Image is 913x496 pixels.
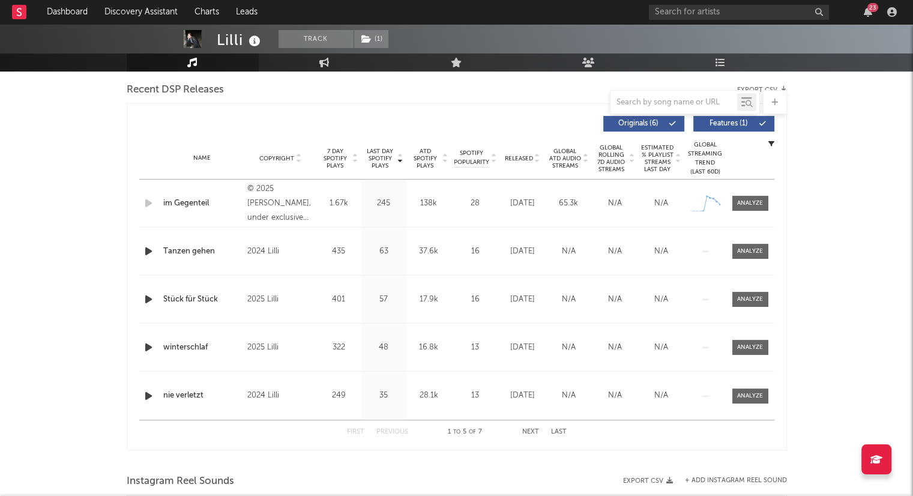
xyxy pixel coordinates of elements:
div: 28 [454,198,496,210]
span: 7 Day Spotify Plays [319,148,351,169]
div: N/A [595,246,635,258]
div: 16 [454,294,496,306]
span: of [469,429,476,435]
a: Stück für Stück [163,294,242,306]
div: 16.8k [409,342,448,354]
div: N/A [549,342,589,354]
span: to [453,429,460,435]
div: 2025 Lilli [247,340,313,355]
span: ATD Spotify Plays [409,148,441,169]
div: 138k [409,198,448,210]
input: Search for artists [649,5,829,20]
span: Copyright [259,155,294,162]
div: 401 [319,294,358,306]
div: [DATE] [502,390,543,402]
div: 37.6k [409,246,448,258]
button: Track [279,30,354,48]
button: Export CSV [623,477,673,485]
div: 1.67k [319,198,358,210]
div: 48 [364,342,403,354]
div: 57 [364,294,403,306]
div: N/A [641,390,681,402]
span: Released [505,155,533,162]
div: N/A [641,294,681,306]
div: 322 [319,342,358,354]
a: Tanzen gehen [163,246,242,258]
input: Search by song name or URL [610,98,737,107]
div: Lilli [217,30,264,50]
span: Spotify Popularity [454,149,489,167]
div: N/A [641,342,681,354]
button: Next [522,429,539,435]
div: + Add Instagram Reel Sound [673,477,787,484]
div: 13 [454,342,496,354]
div: N/A [595,198,635,210]
button: Features(1) [693,116,774,132]
div: 23 [867,3,878,12]
div: © 2025 [PERSON_NAME], under exclusive license to Universal Music GmbH [247,182,313,225]
button: Last [551,429,567,435]
div: 249 [319,390,358,402]
div: N/A [549,390,589,402]
div: [DATE] [502,294,543,306]
div: 1 5 7 [432,425,498,440]
button: (1) [354,30,388,48]
div: 245 [364,198,403,210]
div: N/A [595,294,635,306]
div: N/A [549,294,589,306]
span: Global Rolling 7D Audio Streams [595,144,628,173]
div: 435 [319,246,358,258]
div: 28.1k [409,390,448,402]
a: winterschlaf [163,342,242,354]
div: 13 [454,390,496,402]
div: N/A [595,342,635,354]
div: N/A [549,246,589,258]
div: [DATE] [502,342,543,354]
div: Global Streaming Trend (Last 60D) [687,141,723,177]
div: [DATE] [502,246,543,258]
span: ( 1 ) [354,30,389,48]
div: 65.3k [549,198,589,210]
div: 2024 Lilli [247,389,313,403]
span: Global ATD Audio Streams [549,148,582,169]
div: N/A [641,246,681,258]
div: 16 [454,246,496,258]
span: Last Day Spotify Plays [364,148,396,169]
button: 23 [864,7,872,17]
span: Features ( 1 ) [701,120,756,127]
span: Estimated % Playlist Streams Last Day [641,144,674,173]
div: 63 [364,246,403,258]
div: [DATE] [502,198,543,210]
span: Originals ( 6 ) [611,120,666,127]
div: N/A [595,390,635,402]
a: im Gegenteil [163,198,242,210]
div: 17.9k [409,294,448,306]
button: Export CSV [737,86,787,94]
div: 2024 Lilli [247,244,313,259]
span: Instagram Reel Sounds [127,474,234,489]
button: Originals(6) [603,116,684,132]
button: First [347,429,364,435]
div: 2025 Lilli [247,292,313,307]
div: 35 [364,390,403,402]
div: Name [163,154,242,163]
button: Previous [376,429,408,435]
a: nie verletzt [163,390,242,402]
span: Recent DSP Releases [127,83,224,97]
button: + Add Instagram Reel Sound [685,477,787,484]
div: N/A [641,198,681,210]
